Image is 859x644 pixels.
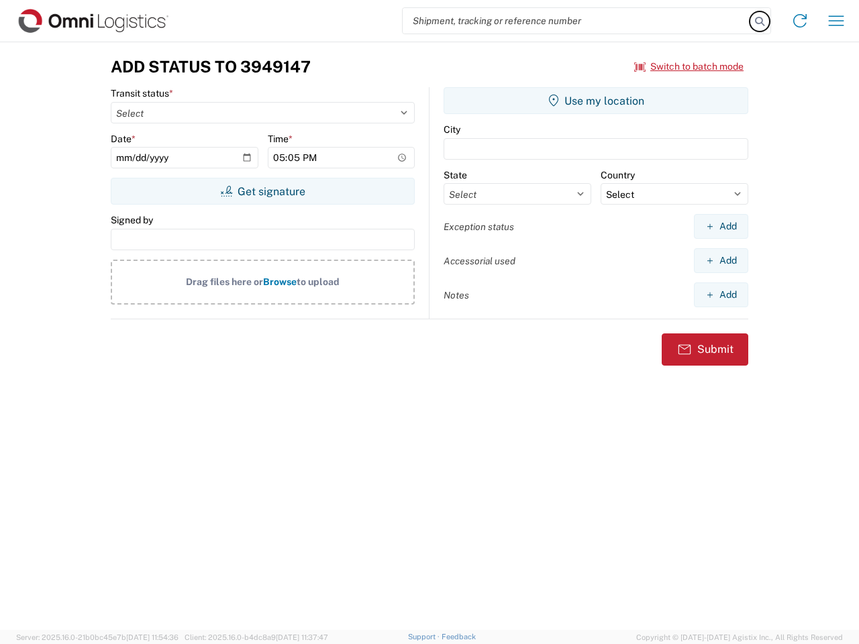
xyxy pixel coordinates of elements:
[444,221,514,233] label: Exception status
[268,133,293,145] label: Time
[263,276,297,287] span: Browse
[444,255,515,267] label: Accessorial used
[276,633,328,641] span: [DATE] 11:37:47
[111,214,153,226] label: Signed by
[186,276,263,287] span: Drag files here or
[111,87,173,99] label: Transit status
[111,178,415,205] button: Get signature
[694,248,748,273] button: Add
[111,57,311,76] h3: Add Status to 3949147
[444,169,467,181] label: State
[444,289,469,301] label: Notes
[16,633,179,641] span: Server: 2025.16.0-21b0bc45e7b
[126,633,179,641] span: [DATE] 11:54:36
[636,631,843,643] span: Copyright © [DATE]-[DATE] Agistix Inc., All Rights Reserved
[111,133,136,145] label: Date
[408,633,442,641] a: Support
[297,276,340,287] span: to upload
[662,333,748,366] button: Submit
[601,169,635,181] label: Country
[694,282,748,307] button: Add
[634,56,744,78] button: Switch to batch mode
[694,214,748,239] button: Add
[442,633,476,641] a: Feedback
[444,87,748,114] button: Use my location
[185,633,328,641] span: Client: 2025.16.0-b4dc8a9
[444,123,460,136] label: City
[403,8,750,34] input: Shipment, tracking or reference number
